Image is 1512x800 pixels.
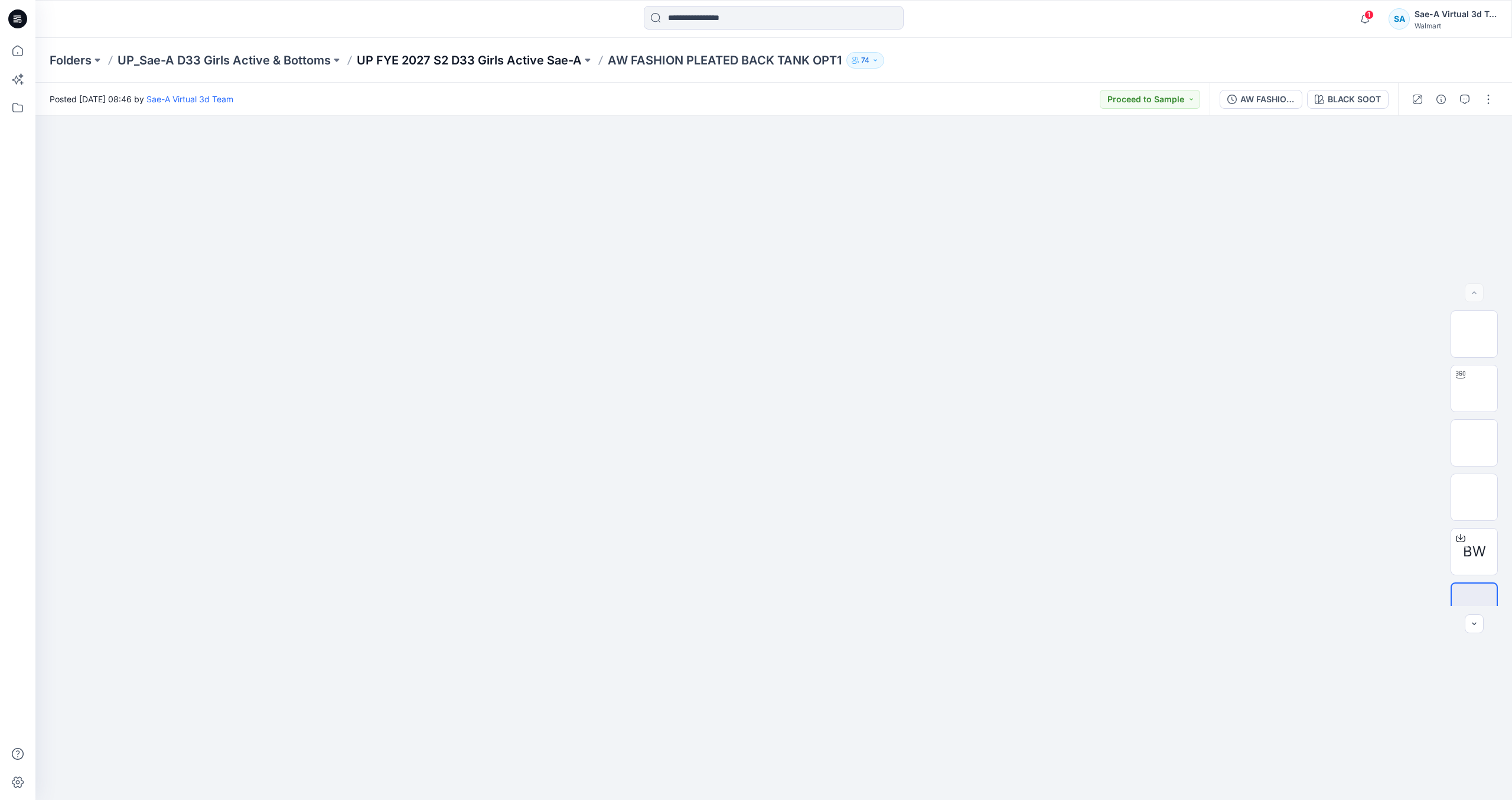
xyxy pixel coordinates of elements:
p: 74 [861,54,869,67]
span: Posted [DATE] 08:46 by [50,93,233,105]
span: BW [1463,541,1486,562]
button: AW FASHION PLEATED BACK TANK OPT1_REV_FULL COLORWAYS [1220,90,1302,109]
a: Sae-A Virtual 3d Team [146,94,233,104]
button: 74 [846,52,884,69]
div: BLACK SOOT [1328,93,1381,106]
button: Details [1432,90,1451,109]
div: SA [1389,8,1410,30]
a: UP_Sae-A D33 Girls Active & Bottoms [118,52,331,69]
a: UP FYE 2027 S2 D33 Girls Active Sae-A [357,52,582,69]
span: 1 [1364,10,1374,20]
div: AW FASHION PLEATED BACK TANK OPT1_REV_FULL COLORWAYS [1240,93,1295,106]
p: AW FASHION PLEATED BACK TANK OPT1 [608,52,842,69]
a: Folders [50,52,92,69]
button: BLACK SOOT [1307,90,1389,109]
div: Walmart [1415,21,1497,30]
div: Sae-A Virtual 3d Team [1415,7,1497,21]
